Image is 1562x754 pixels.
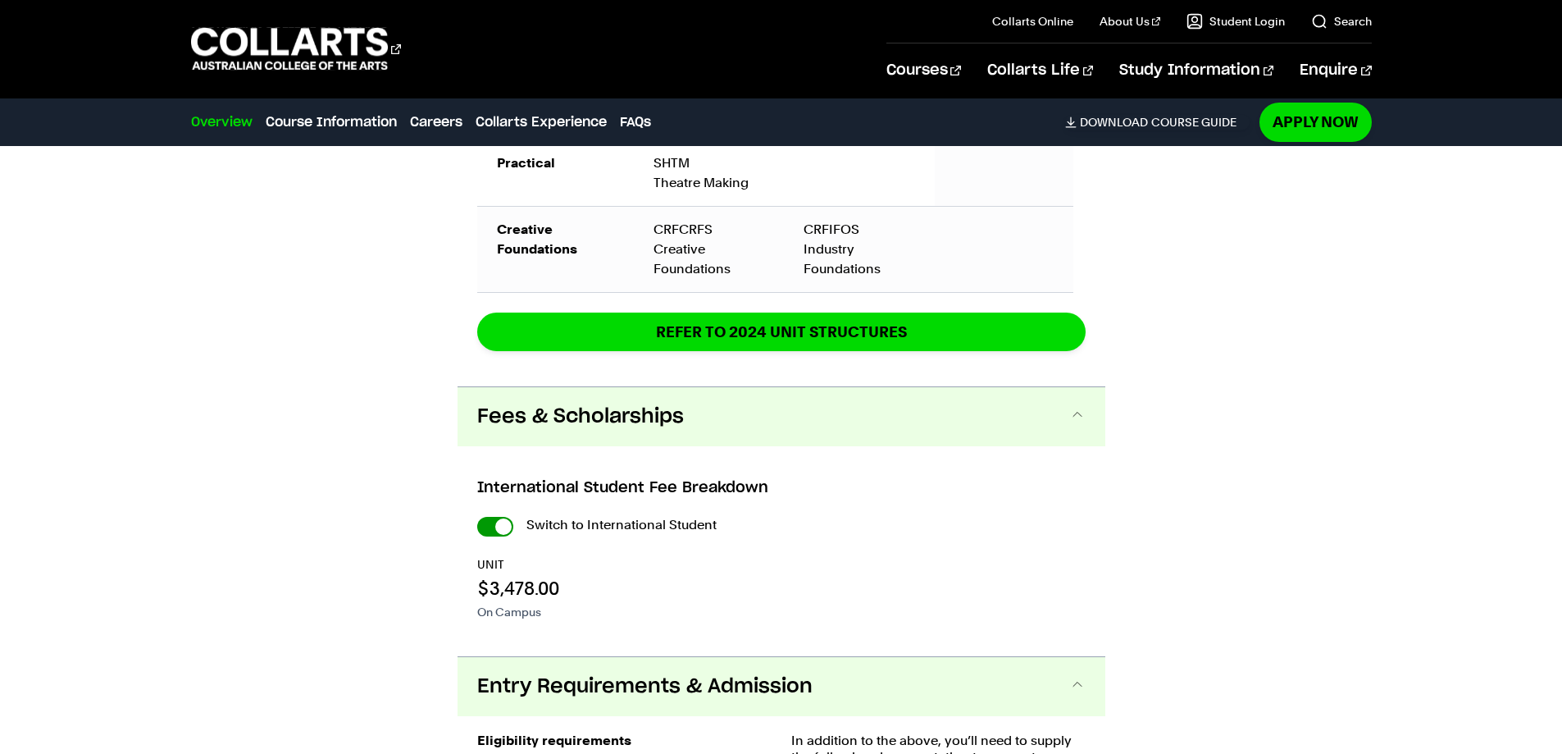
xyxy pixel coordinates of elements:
[804,220,915,279] div: CRFIFOS Industry Foundations
[458,657,1105,716] button: Entry Requirements & Admission
[477,733,631,748] strong: Eligibility requirements
[653,220,765,279] div: CRFCRFS Creative Foundations
[191,25,401,72] div: Go to homepage
[1311,13,1372,30] a: Search
[191,112,253,132] a: Overview
[886,43,961,98] a: Courses
[1300,43,1371,98] a: Enquire
[477,604,559,620] p: On Campus
[987,43,1093,98] a: Collarts Life
[1100,13,1160,30] a: About Us
[477,576,559,601] p: $3,478.00
[266,112,397,132] a: Course Information
[992,13,1073,30] a: Collarts Online
[653,153,765,193] div: SHTM Theatre Making
[476,112,607,132] a: Collarts Experience
[477,313,1086,351] a: REFER TO 2024 unit structures
[477,556,559,573] p: UNIT
[458,387,1105,446] button: Fees & Scholarships
[526,514,717,537] label: Switch to International Student
[497,155,555,171] strong: Practical
[1186,13,1285,30] a: Student Login
[620,112,651,132] a: FAQs
[1080,115,1148,130] span: Download
[1259,103,1372,141] a: Apply Now
[1119,43,1273,98] a: Study Information
[477,404,684,430] span: Fees & Scholarships
[477,674,813,700] span: Entry Requirements & Admission
[1065,115,1250,130] a: DownloadCourse Guide
[497,222,577,257] strong: Creative Foundations
[477,478,1086,499] h3: International Student Fee Breakdown
[410,112,462,132] a: Careers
